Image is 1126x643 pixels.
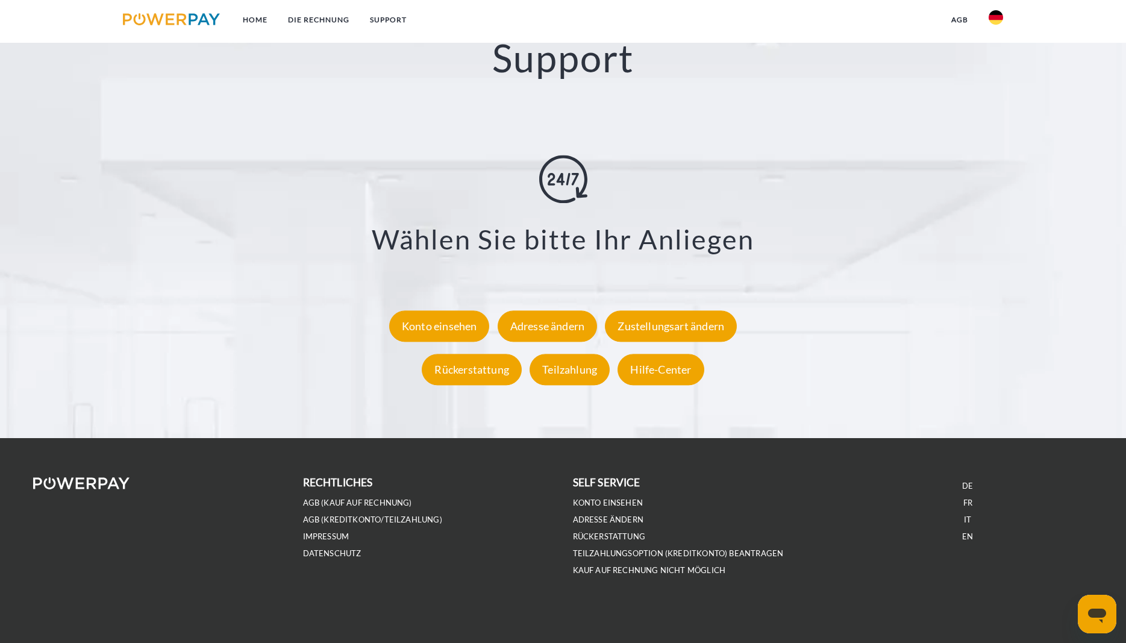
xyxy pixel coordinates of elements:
iframe: Schaltfläche zum Öffnen des Messaging-Fensters [1078,595,1116,633]
a: DIE RECHNUNG [278,9,360,31]
a: Rückerstattung [573,532,646,542]
a: Hilfe-Center [615,363,707,376]
a: SUPPORT [360,9,417,31]
a: Home [233,9,278,31]
a: IMPRESSUM [303,532,349,542]
a: Teilzahlungsoption (KREDITKONTO) beantragen [573,548,784,559]
a: Zustellungsart ändern [602,319,740,333]
a: Konto einsehen [386,319,493,333]
div: Teilzahlung [530,354,610,385]
div: Hilfe-Center [618,354,704,385]
a: Rückerstattung [419,363,525,376]
img: online-shopping.svg [539,155,587,204]
h2: Support [56,34,1069,82]
div: Adresse ändern [498,310,598,342]
a: AGB (Kreditkonto/Teilzahlung) [303,515,442,525]
img: logo-powerpay-white.svg [33,477,130,489]
a: Kauf auf Rechnung nicht möglich [573,565,726,576]
b: self service [573,476,640,489]
a: Konto einsehen [573,498,643,508]
h3: Wählen Sie bitte Ihr Anliegen [71,223,1054,257]
a: AGB (Kauf auf Rechnung) [303,498,412,508]
a: Adresse ändern [573,515,644,525]
img: de [989,10,1003,25]
div: Konto einsehen [389,310,490,342]
div: Zustellungsart ändern [605,310,737,342]
img: logo-powerpay.svg [123,13,220,25]
a: DATENSCHUTZ [303,548,361,559]
div: Rückerstattung [422,354,522,385]
a: Adresse ändern [495,319,601,333]
a: agb [941,9,978,31]
a: FR [963,498,972,508]
a: Teilzahlung [527,363,613,376]
a: EN [962,532,973,542]
a: DE [962,481,973,491]
a: IT [964,515,971,525]
b: rechtliches [303,476,373,489]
